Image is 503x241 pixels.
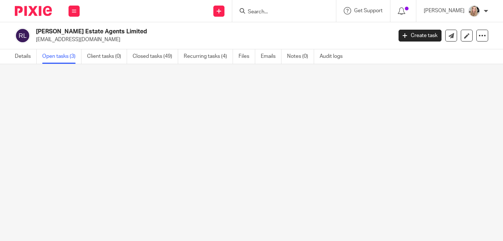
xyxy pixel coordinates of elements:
p: [EMAIL_ADDRESS][DOMAIN_NAME] [36,36,387,43]
a: Send new email [445,30,457,42]
a: Notes (0) [287,49,314,64]
a: Audit logs [320,49,348,64]
input: Search [247,9,314,16]
a: Emails [261,49,282,64]
img: headshoot%202.jpg [468,5,480,17]
h2: [PERSON_NAME] Estate Agents Limited [36,28,317,36]
a: Open tasks (3) [42,49,81,64]
a: Recurring tasks (4) [184,49,233,64]
a: Details [15,49,37,64]
img: Pixie [15,6,52,16]
a: Closed tasks (49) [133,49,178,64]
span: Get Support [354,8,383,13]
a: Client tasks (0) [87,49,127,64]
a: Files [239,49,255,64]
img: svg%3E [15,28,30,43]
p: [PERSON_NAME] [424,7,464,14]
a: Create task [399,30,442,42]
a: Edit client [461,30,473,42]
